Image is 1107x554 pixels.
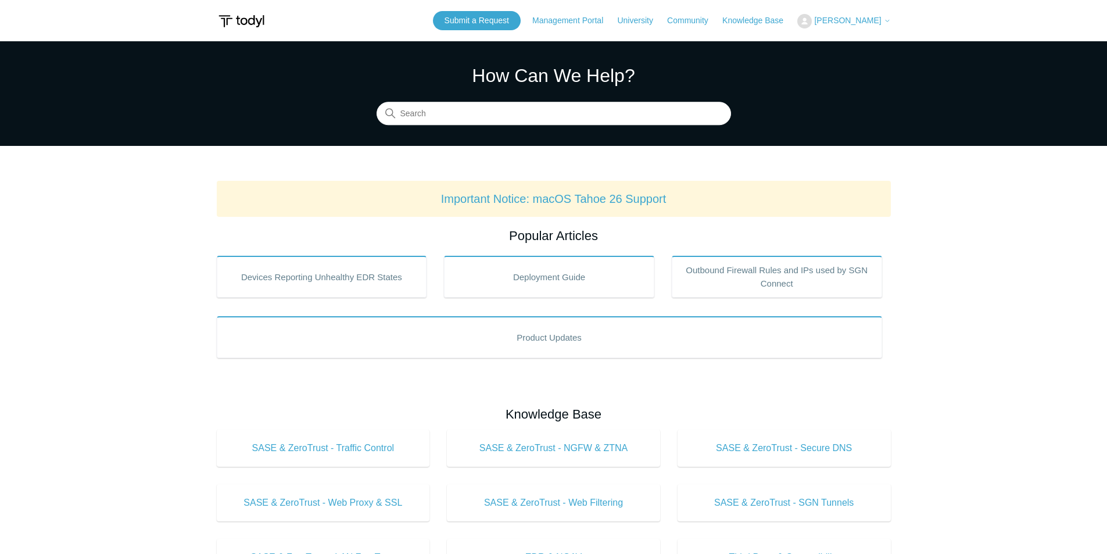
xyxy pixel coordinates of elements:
[695,441,873,455] span: SASE & ZeroTrust - Secure DNS
[217,316,882,358] a: Product Updates
[695,496,873,510] span: SASE & ZeroTrust - SGN Tunnels
[532,15,615,27] a: Management Portal
[464,441,643,455] span: SASE & ZeroTrust - NGFW & ZTNA
[217,256,427,298] a: Devices Reporting Unhealthy EDR States
[433,11,521,30] a: Submit a Request
[441,192,667,205] a: Important Notice: macOS Tahoe 26 Support
[217,484,430,521] a: SASE & ZeroTrust - Web Proxy & SSL
[814,16,881,25] span: [PERSON_NAME]
[217,430,430,467] a: SASE & ZeroTrust - Traffic Control
[444,256,654,298] a: Deployment Guide
[464,496,643,510] span: SASE & ZeroTrust - Web Filtering
[447,430,660,467] a: SASE & ZeroTrust - NGFW & ZTNA
[217,10,266,32] img: Todyl Support Center Help Center home page
[797,14,890,28] button: [PERSON_NAME]
[678,484,891,521] a: SASE & ZeroTrust - SGN Tunnels
[722,15,795,27] a: Knowledge Base
[217,226,891,245] h2: Popular Articles
[678,430,891,467] a: SASE & ZeroTrust - Secure DNS
[234,441,413,455] span: SASE & ZeroTrust - Traffic Control
[617,15,664,27] a: University
[377,102,731,126] input: Search
[234,496,413,510] span: SASE & ZeroTrust - Web Proxy & SSL
[377,62,731,90] h1: How Can We Help?
[217,405,891,424] h2: Knowledge Base
[672,256,882,298] a: Outbound Firewall Rules and IPs used by SGN Connect
[447,484,660,521] a: SASE & ZeroTrust - Web Filtering
[667,15,720,27] a: Community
